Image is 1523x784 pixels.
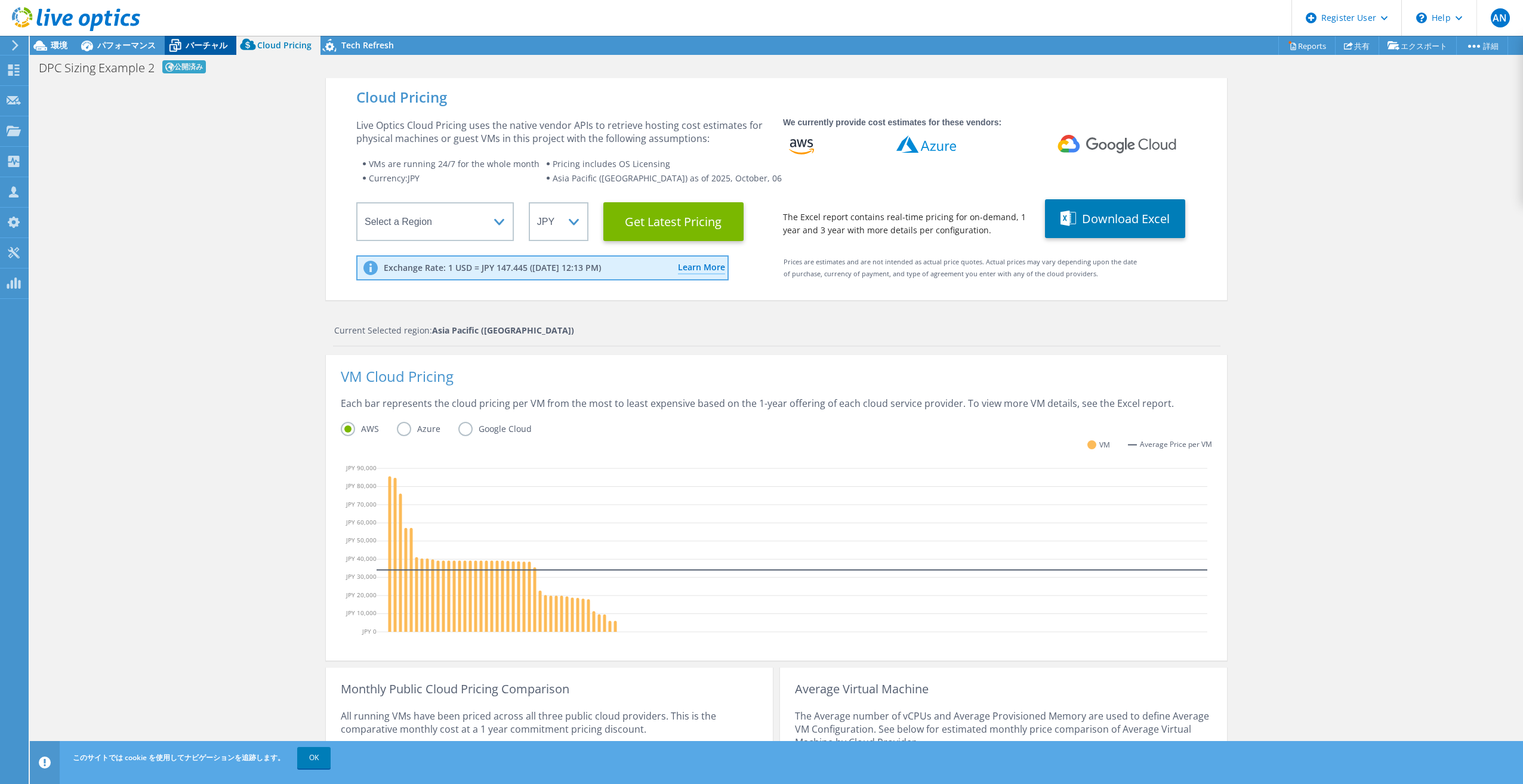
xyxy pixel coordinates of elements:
[346,609,377,617] text: JPY 10,000
[356,91,1197,104] div: Cloud Pricing
[297,747,331,768] a: OK
[39,62,155,74] h1: DPC Sizing Example 2
[783,211,1030,237] div: The Excel report contains real-time pricing for on-demand, 1 year and 3 year with more details pe...
[51,39,67,51] span: 環境
[341,696,758,769] div: All running VMs have been priced across all three public cloud providers. This is the comparative...
[346,518,377,526] text: JPY 60,000
[1335,36,1379,55] a: 共有
[795,683,1212,696] div: Average Virtual Machine
[346,536,377,545] text: JPY 50,000
[553,172,782,184] span: Asia Pacific ([GEOGRAPHIC_DATA]) as of 2025, October, 06
[678,261,725,274] a: Learn More
[186,39,227,51] span: バーチャル
[397,422,458,436] label: Azure
[764,256,1142,288] div: Prices are estimates and are not intended as actual price quotes. Actual prices may vary dependin...
[384,263,601,273] p: Exchange Rate: 1 USD = JPY 147.445 ([DATE] 12:13 PM)
[1099,438,1110,452] span: VM
[346,481,377,490] text: JPY 80,000
[1379,36,1457,55] a: エクスポート
[356,119,768,145] div: Live Optics Cloud Pricing uses the native vendor APIs to retrieve hosting cost estimates for phys...
[73,752,285,763] span: このサイトでは cookie を使用してナビゲーションを追跡します。
[1456,36,1508,55] a: 詳細
[97,39,156,51] span: パフォーマンス
[257,39,312,51] span: Cloud Pricing
[346,464,377,472] text: JPY 90,000
[346,572,377,581] text: JPY 30,000
[362,627,377,635] text: JPY 0
[346,554,377,563] text: JPY 40,000
[341,422,397,436] label: AWS
[346,591,377,599] text: JPY 20,000
[341,683,758,696] div: Monthly Public Cloud Pricing Comparison
[1045,199,1185,238] button: Download Excel
[162,60,206,73] span: 公開済み
[369,172,420,184] span: Currency: JPY
[603,202,744,241] button: Get Latest Pricing
[795,696,1212,769] div: The Average number of vCPUs and Average Provisioned Memory are used to define Average VM Configur...
[346,500,377,508] text: JPY 70,000
[783,118,1001,127] strong: We currently provide cost estimates for these vendors:
[341,397,1212,422] div: Each bar represents the cloud pricing per VM from the most to least expensive based on the 1-year...
[1416,13,1427,23] svg: \n
[458,422,550,436] label: Google Cloud
[1491,8,1510,27] span: AN
[1140,438,1212,451] span: Average Price per VM
[1278,36,1336,55] a: Reports
[341,370,1212,397] div: VM Cloud Pricing
[341,39,394,51] span: Tech Refresh
[369,158,539,169] span: VMs are running 24/7 for the whole month
[334,324,1220,337] div: Current Selected region:
[553,158,670,169] span: Pricing includes OS Licensing
[432,325,574,336] strong: Asia Pacific ([GEOGRAPHIC_DATA])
